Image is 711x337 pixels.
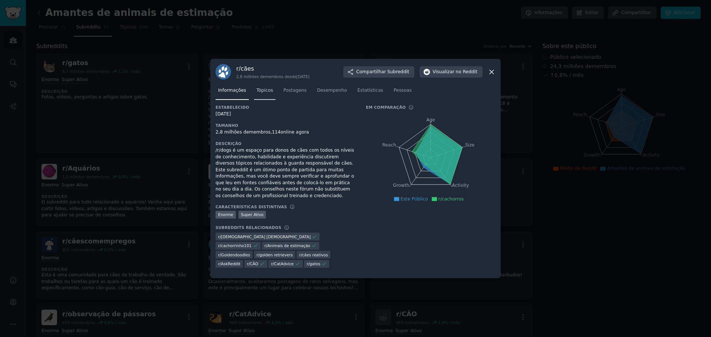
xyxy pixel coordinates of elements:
[221,235,311,239] font: [DEMOGRAPHIC_DATA] [DEMOGRAPHIC_DATA]
[236,74,265,79] font: 2,8 milhões de
[317,88,347,93] font: Desempenho
[283,88,307,93] font: Postagens
[272,129,280,135] font: 114
[366,105,406,109] font: Em comparação
[387,69,409,74] font: Subreddit
[250,262,258,266] font: CÃO
[216,105,249,109] font: Estabelecido
[218,235,221,239] font: r/
[299,253,302,257] font: r/
[257,88,273,93] font: Tópicos
[438,196,464,202] font: r/cachorros
[216,123,238,128] font: Tamanho
[271,262,274,266] font: r/
[281,85,309,100] a: Postagens
[452,183,469,188] tspan: Activity
[216,141,241,146] font: Descrição
[296,74,310,79] font: [DATE]
[254,85,276,100] a: Tópicos
[267,243,310,248] font: Animais de estimação
[216,148,354,198] font: /r/dogs é um espaço para donos de cães com todos os níveis de conhecimento, habilidade e experiên...
[382,142,396,148] tspan: Reach
[357,88,383,93] font: Estatísticas
[420,66,483,78] button: Visualizarno Reddit
[456,69,477,74] font: no Reddit
[394,88,412,93] font: Pessoas
[216,225,281,230] font: Subreddits relacionados
[216,205,287,209] font: Características distintivas
[221,243,251,248] font: cachorrinho101
[356,69,386,74] font: Compartilhar
[465,142,474,148] tspan: Size
[257,253,260,257] font: r/
[221,262,240,266] font: AskReddit
[216,85,249,100] a: Informações
[241,65,254,72] font: cães
[249,129,272,135] font: membros,
[216,64,231,80] img: cães
[314,85,350,100] a: Desempenho
[433,69,454,74] font: Visualizar
[218,88,246,93] font: Informações
[391,85,414,100] a: Pessoas
[274,262,294,266] font: CatAdvice
[236,65,241,72] font: r/
[302,253,328,257] font: cães reativos
[216,111,231,117] font: [DATE]
[343,66,414,78] button: CompartilharSubreddit
[218,262,221,266] font: r/
[247,262,250,266] font: r/
[218,243,221,248] font: r/
[218,253,221,257] font: r/
[218,212,233,217] font: Enorme
[393,183,409,188] tspan: Growth
[264,243,267,248] font: r/
[216,129,249,135] font: 2,8 milhões de
[426,117,435,122] tspan: Age
[221,253,250,257] font: Goldendoodles
[401,196,428,202] font: Este Público
[241,212,264,217] font: Super Ativo
[281,129,309,135] font: online agora
[310,262,320,266] font: gatos
[260,253,293,257] font: golden retrievers
[355,85,386,100] a: Estatísticas
[265,74,297,79] font: membros desde
[307,262,310,266] font: r/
